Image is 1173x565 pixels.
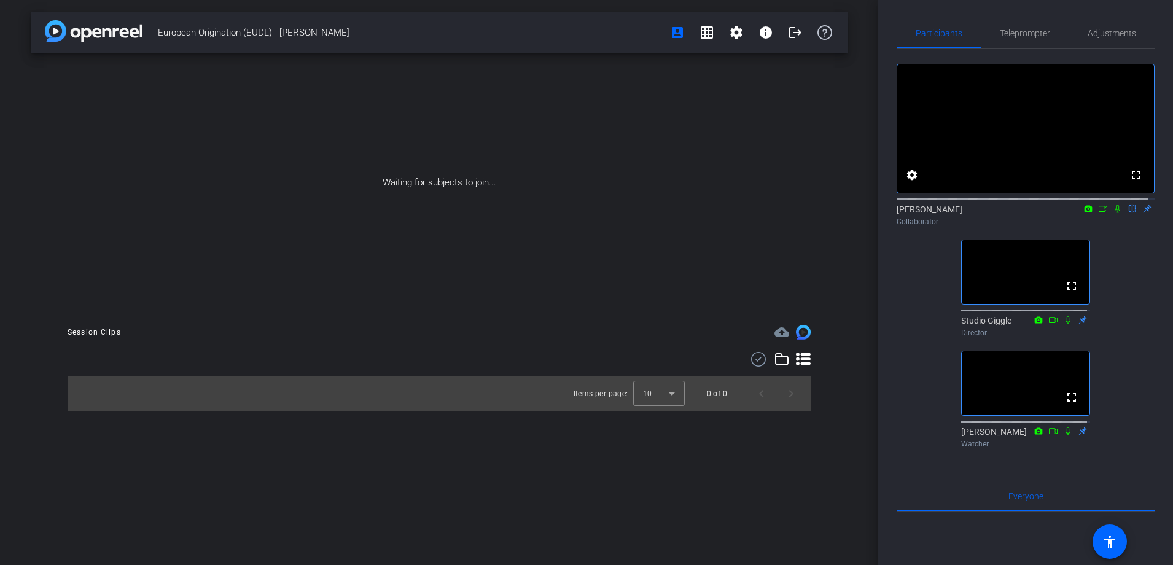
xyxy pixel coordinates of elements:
div: Director [961,327,1090,338]
mat-icon: logout [788,25,803,40]
img: Session clips [796,325,811,340]
div: Studio Giggle [961,314,1090,338]
mat-icon: grid_on [700,25,714,40]
mat-icon: settings [905,168,919,182]
mat-icon: cloud_upload [774,325,789,340]
span: Teleprompter [1000,29,1050,37]
button: Next page [776,379,806,408]
div: Watcher [961,438,1090,450]
span: Participants [916,29,962,37]
mat-icon: fullscreen [1129,168,1144,182]
div: Items per page: [574,388,628,400]
span: Everyone [1008,492,1043,501]
mat-icon: accessibility [1102,534,1117,549]
div: [PERSON_NAME] [897,203,1155,227]
div: 0 of 0 [707,388,727,400]
div: Session Clips [68,326,121,338]
mat-icon: fullscreen [1064,279,1079,294]
img: app-logo [45,20,142,42]
button: Previous page [747,379,776,408]
div: Collaborator [897,216,1155,227]
mat-icon: settings [729,25,744,40]
div: [PERSON_NAME] [961,426,1090,450]
mat-icon: account_box [670,25,685,40]
mat-icon: fullscreen [1064,390,1079,405]
span: Adjustments [1088,29,1136,37]
div: Waiting for subjects to join... [31,53,848,313]
span: European Origination (EUDL) - [PERSON_NAME] [158,20,663,45]
span: Destinations for your clips [774,325,789,340]
mat-icon: info [758,25,773,40]
mat-icon: flip [1125,203,1140,214]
